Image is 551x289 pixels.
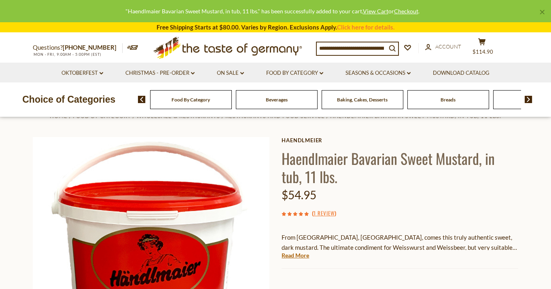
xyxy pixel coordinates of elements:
h1: Haendlmaier Bavarian Sweet Mustard, in tub, 11 lbs. [282,149,518,186]
a: Click here for details. [337,23,394,31]
a: Beverages [266,97,288,103]
p: From [GEOGRAPHIC_DATA], [GEOGRAPHIC_DATA], comes this truly authentic sweet, dark mustard. The ul... [282,232,518,253]
span: Account [435,43,461,50]
a: On Sale [217,69,244,78]
a: [PHONE_NUMBER] [63,44,117,51]
a: Food By Category [172,97,210,103]
span: MON - FRI, 9:00AM - 5:00PM (EST) [33,52,102,57]
a: Breads [441,97,456,103]
div: "Haendlmaier Bavarian Sweet Mustard, in tub, 11 lbs." has been successfully added to your cart. or . [6,6,538,16]
a: Seasons & Occasions [345,69,411,78]
a: Oktoberfest [61,69,103,78]
a: Checkout [394,8,418,15]
img: next arrow [525,96,532,103]
a: Baking, Cakes, Desserts [337,97,388,103]
button: $114.90 [470,38,494,58]
a: Haendlmeier [282,137,518,143]
a: × [540,10,545,15]
span: $54.95 [282,188,316,202]
a: 1 Review [314,209,335,218]
a: Christmas - PRE-ORDER [125,69,195,78]
a: Food By Category [266,69,323,78]
a: Account [425,42,461,51]
p: Questions? [33,42,123,53]
img: previous arrow [138,96,146,103]
span: ( ) [312,209,336,217]
span: $114.90 [473,49,493,55]
a: View Cart [363,8,388,15]
a: Download Catalog [433,69,490,78]
a: Read More [282,251,309,259]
